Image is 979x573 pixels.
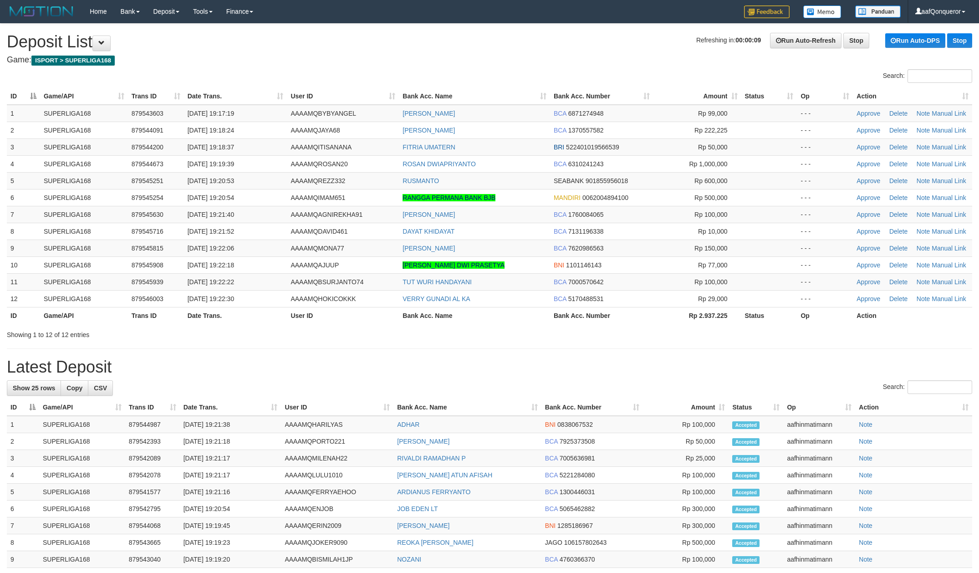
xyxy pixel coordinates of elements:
[7,290,40,307] td: 12
[132,127,163,134] span: 879544091
[917,278,930,286] a: Note
[889,194,908,201] a: Delete
[397,488,470,496] a: ARDIANUS FERRYANTO
[7,155,40,172] td: 4
[698,261,728,269] span: Rp 77,000
[653,307,741,324] th: Rp 2.937.225
[188,245,234,252] span: [DATE] 19:22:06
[566,261,602,269] span: Copy 1101146143 to clipboard
[932,211,966,218] a: Manual Link
[397,522,449,529] a: [PERSON_NAME]
[399,88,550,105] th: Bank Acc. Name: activate to sort column ascending
[694,194,727,201] span: Rp 500,000
[40,189,128,206] td: SUPERLIGA168
[184,88,287,105] th: Date Trans.: activate to sort column ascending
[843,33,869,48] a: Stop
[568,278,604,286] span: Copy 7000570642 to clipboard
[859,488,872,496] a: Note
[732,472,760,480] span: Accepted
[180,467,281,484] td: [DATE] 19:21:17
[7,501,39,517] td: 6
[859,438,872,445] a: Note
[554,261,564,269] span: BNI
[7,105,40,122] td: 1
[554,160,566,168] span: BCA
[397,539,473,546] a: REOKA [PERSON_NAME]
[643,433,729,450] td: Rp 50,000
[554,110,566,117] span: BCA
[554,194,581,201] span: MANDIRI
[403,160,476,168] a: ROSAN DWIAPRIYANTO
[732,489,760,496] span: Accepted
[917,228,930,235] a: Note
[287,88,399,105] th: User ID: activate to sort column ascending
[40,256,128,273] td: SUPERLIGA168
[797,273,853,290] td: - - -
[643,399,729,416] th: Amount: activate to sort column ascending
[66,384,82,392] span: Copy
[554,295,566,302] span: BCA
[128,88,184,105] th: Trans ID: activate to sort column ascending
[859,505,872,512] a: Note
[397,455,466,462] a: RIVALDI RAMADHAN P
[188,295,234,302] span: [DATE] 19:22:30
[932,194,966,201] a: Manual Link
[7,399,39,416] th: ID: activate to sort column descending
[783,399,855,416] th: Op: activate to sort column ascending
[932,177,966,184] a: Manual Link
[857,143,880,151] a: Approve
[568,245,604,252] span: Copy 7620986563 to clipboard
[889,110,908,117] a: Delete
[554,278,566,286] span: BCA
[281,450,393,467] td: AAAAMQMILENAH22
[132,295,163,302] span: 879546003
[7,56,972,65] h4: Game:
[653,88,741,105] th: Amount: activate to sort column ascending
[643,450,729,467] td: Rp 25,000
[541,399,643,416] th: Bank Acc. Number: activate to sort column ascending
[132,143,163,151] span: 879544200
[917,143,930,151] a: Note
[188,261,234,269] span: [DATE] 19:22:18
[132,228,163,235] span: 879545716
[403,110,455,117] a: [PERSON_NAME]
[61,380,88,396] a: Copy
[403,211,455,218] a: [PERSON_NAME]
[184,307,287,324] th: Date Trans.
[132,194,163,201] span: 879545254
[291,143,352,151] span: AAAAMQITISANANA
[125,399,180,416] th: Trans ID: activate to sort column ascending
[180,501,281,517] td: [DATE] 19:20:54
[188,127,234,134] span: [DATE] 19:18:24
[7,484,39,501] td: 5
[291,245,344,252] span: AAAAMQMONA77
[857,177,880,184] a: Approve
[698,110,728,117] span: Rp 99,000
[7,240,40,256] td: 9
[393,399,541,416] th: Bank Acc. Name: activate to sort column ascending
[7,256,40,273] td: 10
[7,416,39,433] td: 1
[88,380,113,396] a: CSV
[403,261,505,269] a: [PERSON_NAME] DWI PRASETYA
[554,211,566,218] span: BCA
[545,488,558,496] span: BCA
[125,433,180,450] td: 879542393
[694,177,727,184] span: Rp 600,000
[744,5,790,18] img: Feedback.jpg
[132,245,163,252] span: 879545815
[917,295,930,302] a: Note
[917,245,930,252] a: Note
[403,278,472,286] a: TUT WURI HANDAYANI
[694,211,727,218] span: Rp 100,000
[180,450,281,467] td: [DATE] 19:21:17
[40,240,128,256] td: SUPERLIGA168
[291,228,347,235] span: AAAAMQDAVID461
[188,160,234,168] span: [DATE] 19:19:39
[797,240,853,256] td: - - -
[94,384,107,392] span: CSV
[287,307,399,324] th: User ID
[947,33,972,48] a: Stop
[560,471,595,479] span: Copy 5221284080 to clipboard
[741,307,797,324] th: Status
